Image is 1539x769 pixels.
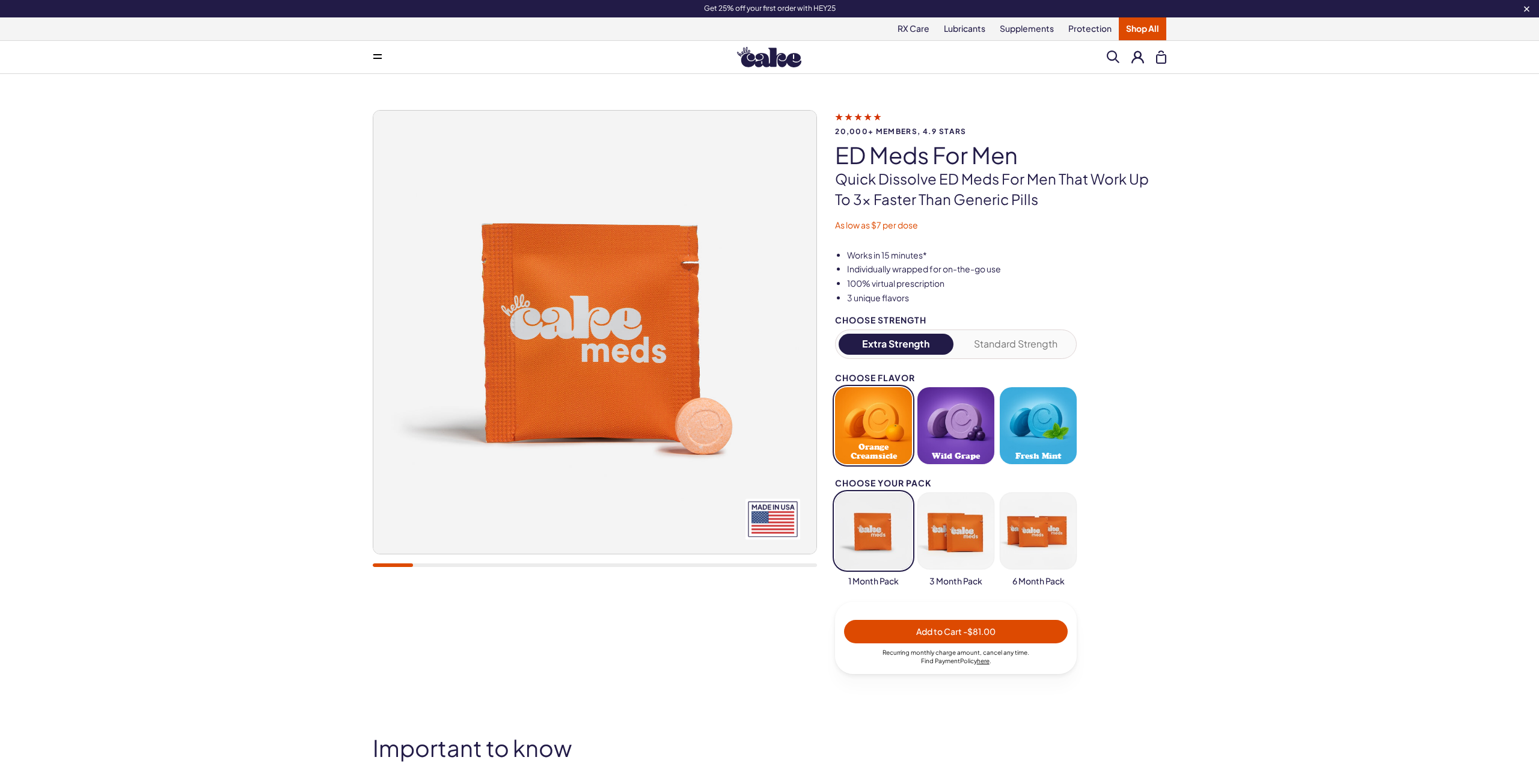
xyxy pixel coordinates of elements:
[847,278,1166,290] li: 100% virtual prescription
[848,575,899,587] span: 1 Month Pack
[835,127,1166,135] span: 20,000+ members, 4.9 stars
[737,47,801,67] img: Hello Cake
[932,452,980,461] span: Wild Grape
[1012,575,1065,587] span: 6 Month Pack
[1015,452,1061,461] span: Fresh Mint
[844,648,1068,665] div: Recurring monthly charge amount , cancel any time. Policy .
[959,334,1074,355] button: Standard Strength
[844,620,1068,643] button: Add to Cart -$81.00
[916,626,996,637] span: Add to Cart
[835,219,1166,231] p: As low as $7 per dose
[890,17,937,40] a: RX Care
[937,17,993,40] a: Lubricants
[977,657,990,664] a: here
[373,735,1166,761] h2: Important to know
[963,626,996,637] span: - $81.00
[373,111,816,554] img: ED Meds for Men
[847,263,1166,275] li: Individually wrapped for on-the-go use
[835,373,1077,382] div: Choose Flavor
[835,142,1166,168] h1: ED Meds for Men
[847,250,1166,262] li: Works in 15 minutes*
[835,111,1166,135] a: 20,000+ members, 4.9 stars
[929,575,982,587] span: 3 Month Pack
[337,4,1202,13] div: Get 25% off your first order with HEY25
[993,17,1061,40] a: Supplements
[847,292,1166,304] li: 3 unique flavors
[835,316,1077,325] div: Choose Strength
[839,334,953,355] button: Extra Strength
[1061,17,1119,40] a: Protection
[1119,17,1166,40] a: Shop All
[835,479,1077,488] div: Choose your pack
[835,169,1166,209] p: Quick dissolve ED Meds for men that work up to 3x faster than generic pills
[839,443,908,461] span: Orange Creamsicle
[921,657,960,664] span: Find Payment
